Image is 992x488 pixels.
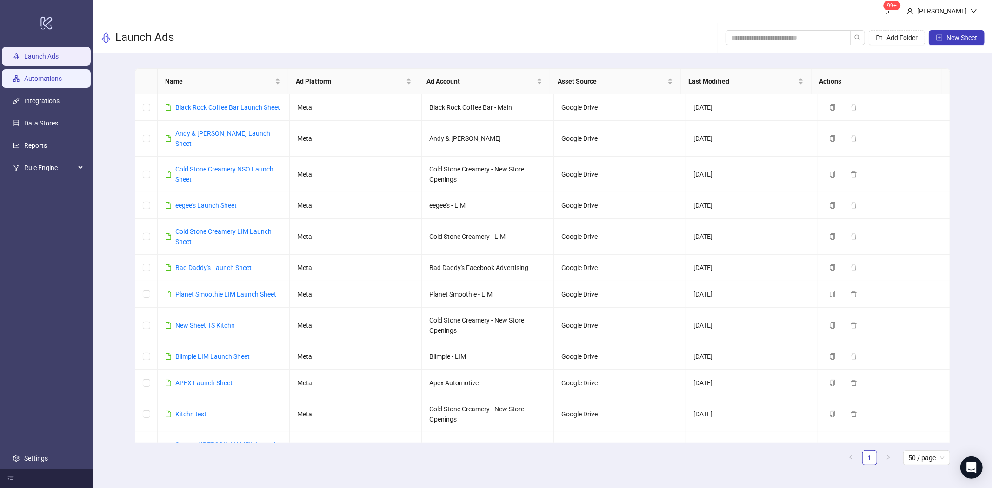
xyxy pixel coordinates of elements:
[554,432,686,468] td: Google Drive
[24,97,60,105] a: Integrations
[554,396,686,432] td: Google Drive
[165,202,172,209] span: file
[554,157,686,192] td: Google Drive
[290,343,422,370] td: Meta
[884,7,890,14] span: bell
[165,353,172,360] span: file
[686,255,818,281] td: [DATE]
[885,455,891,460] span: right
[829,135,836,142] span: copy
[886,34,918,41] span: Add Folder
[422,396,554,432] td: Cold Stone Creamery - New Store Openings
[554,255,686,281] td: Google Drive
[24,119,58,127] a: Data Stores
[554,192,686,219] td: Google Drive
[686,121,818,157] td: [DATE]
[848,455,854,460] span: left
[829,291,836,297] span: copy
[175,130,270,147] a: Andy & [PERSON_NAME] Launch Sheet
[851,322,857,329] span: delete
[422,281,554,308] td: Planet Smoothie - LIM
[100,32,112,43] span: rocket
[881,450,896,465] button: right
[422,308,554,343] td: Cold Stone Creamery - New Store Openings
[971,8,977,14] span: down
[688,76,796,86] span: Last Modified
[175,264,252,271] a: Bad Daddy's Launch Sheet
[829,264,836,271] span: copy
[165,76,273,86] span: Name
[844,450,859,465] li: Previous Page
[851,380,857,386] span: delete
[812,69,942,94] th: Actions
[165,411,172,417] span: file
[422,219,554,255] td: Cold Stone Creamery - LIM
[7,475,14,482] span: menu-fold
[929,30,985,45] button: New Sheet
[554,308,686,343] td: Google Drive
[175,353,250,360] a: Blimpie LIM Launch Sheet
[165,233,172,240] span: file
[881,450,896,465] li: Next Page
[24,158,75,177] span: Rule Engine
[165,291,172,297] span: file
[686,308,818,343] td: [DATE]
[290,308,422,343] td: Meta
[422,370,554,396] td: Apex Automotive
[290,370,422,396] td: Meta
[288,69,419,94] th: Ad Platform
[554,121,686,157] td: Google Drive
[165,264,172,271] span: file
[851,353,857,360] span: delete
[558,76,666,86] span: Asset Source
[296,76,404,86] span: Ad Platform
[829,322,836,329] span: copy
[24,53,59,60] a: Launch Ads
[422,192,554,219] td: eegee's - LIM
[165,171,172,178] span: file
[24,75,62,82] a: Automations
[829,233,836,240] span: copy
[554,370,686,396] td: Google Drive
[686,281,818,308] td: [DATE]
[863,451,877,465] a: 1
[946,34,977,41] span: New Sheet
[175,202,237,209] a: eegee's Launch Sheet
[175,290,276,298] a: Planet Smoothie LIM Launch Sheet
[829,171,836,178] span: copy
[550,69,681,94] th: Asset Source
[422,255,554,281] td: Bad Daddy's Facebook Advertising
[829,380,836,386] span: copy
[290,396,422,432] td: Meta
[165,135,172,142] span: file
[686,192,818,219] td: [DATE]
[681,69,812,94] th: Last Modified
[869,30,925,45] button: Add Folder
[422,157,554,192] td: Cold Stone Creamery - New Store Openings
[862,450,877,465] li: 1
[960,456,983,479] div: Open Intercom Messenger
[290,192,422,219] td: Meta
[554,281,686,308] td: Google Drive
[554,219,686,255] td: Google Drive
[851,233,857,240] span: delete
[851,411,857,417] span: delete
[851,104,857,111] span: delete
[165,380,172,386] span: file
[175,104,280,111] a: Black Rock Coffee Bar Launch Sheet
[686,94,818,121] td: [DATE]
[876,34,883,41] span: folder-add
[829,104,836,111] span: copy
[290,94,422,121] td: Meta
[686,370,818,396] td: [DATE]
[24,142,47,149] a: Reports
[829,353,836,360] span: copy
[829,202,836,209] span: copy
[851,291,857,297] span: delete
[903,450,950,465] div: Page Size
[175,379,233,387] a: APEX Launch Sheet
[686,396,818,432] td: [DATE]
[24,455,48,462] a: Settings
[851,264,857,271] span: delete
[686,219,818,255] td: [DATE]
